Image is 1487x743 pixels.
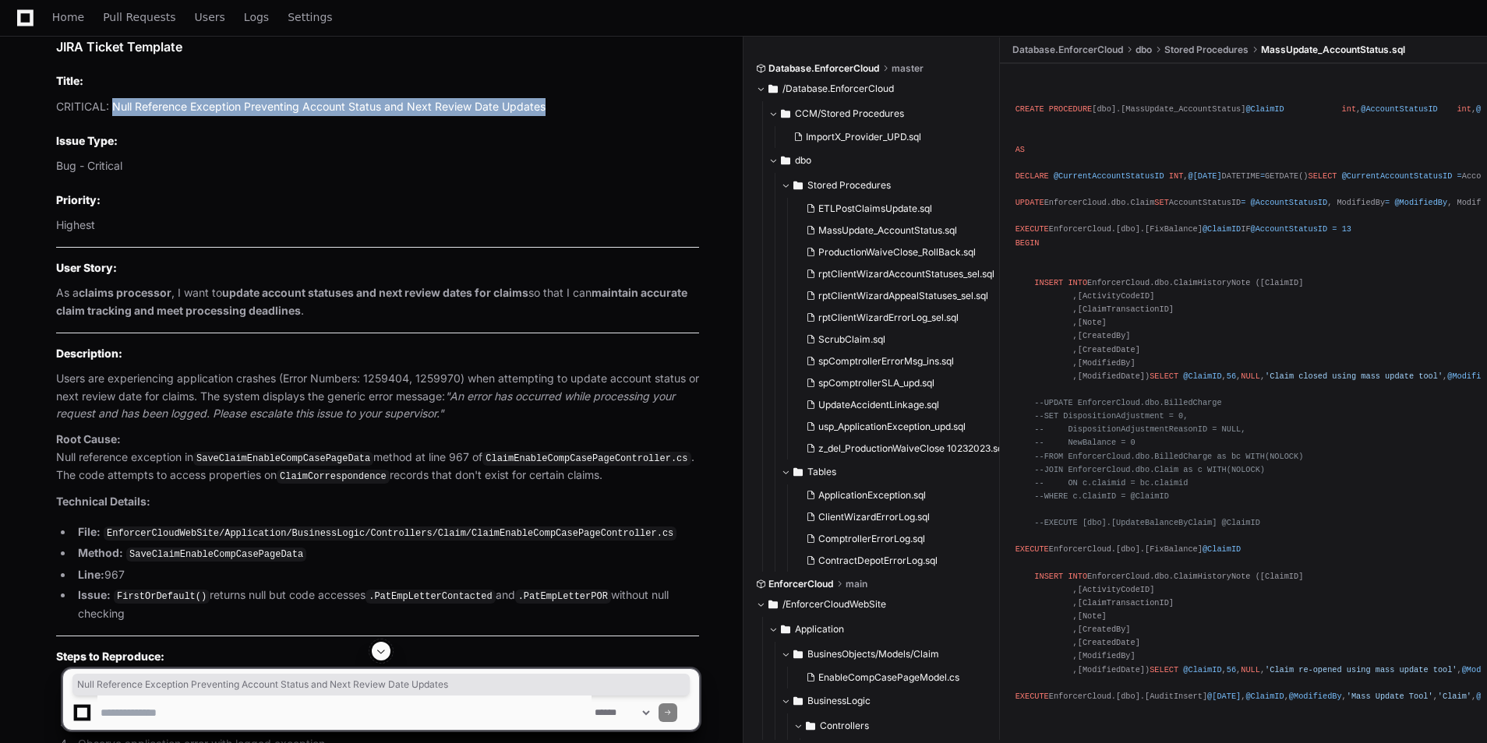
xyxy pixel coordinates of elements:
button: Stored Procedures [781,173,1013,198]
span: Settings [288,12,332,22]
span: master [892,62,924,75]
button: usp_ApplicationException_upd.sql [800,416,1005,438]
span: EXECUTE [1015,224,1049,234]
span: rptClientWizardAccountStatuses_sel.sql [818,268,994,280]
span: --EXECUTE [dbo].[UpdateBalanceByClaim] @ClaimID [1034,518,1260,527]
span: @ClaimID [1183,371,1221,381]
span: AS [1015,145,1025,154]
li: returns null but code accesses and without null checking [73,586,699,622]
strong: Priority: [56,193,101,206]
svg: Directory [793,176,803,195]
span: dbo [795,154,811,167]
span: = [1260,171,1265,181]
span: Stored Procedures [807,179,891,192]
span: Home [52,12,84,22]
strong: Issue: [78,588,111,601]
span: @CurrentAccountStatusID [1342,171,1453,181]
button: MassUpdate_AccountStatus.sql [800,220,1005,241]
button: ScrubClaim.sql [800,329,1005,350]
p: CRITICAL: Null Reference Exception Preventing Account Status and Next Review Date Updates [56,98,699,116]
button: rptClientWizardAppealStatuses_sel.sql [800,285,1005,307]
p: As a , I want to so that I can . [56,284,699,320]
span: = [1332,224,1337,234]
span: Pull Requests [103,12,175,22]
span: 13 [1342,224,1351,234]
strong: Method: [78,546,123,559]
span: @ModifiedBy [1394,198,1447,207]
button: /Database.EnforcerCloud [756,76,988,101]
span: @AccountStatusID [1251,198,1328,207]
span: 56 [1227,371,1236,381]
svg: Directory [768,595,778,614]
span: int [1342,104,1356,114]
h1: JIRA Ticket Template [56,37,699,56]
svg: Directory [793,463,803,481]
span: ClientWizardErrorLog.sql [818,511,930,523]
span: Application [795,623,844,636]
span: INT [1169,171,1183,181]
span: @ClaimID [1203,224,1241,234]
button: dbo [768,148,1001,173]
code: .PatEmpLetterPOR [515,590,611,604]
li: 967 [73,566,699,584]
button: /EnforcerCloudWebSite [756,592,988,617]
span: SELECT [1309,171,1337,181]
button: spComptrollerErrorMsg_ins.sql [800,350,1005,372]
span: EXECUTE [1015,544,1049,554]
strong: Description: [56,347,122,360]
svg: Directory [768,79,778,98]
span: = [1457,171,1462,181]
strong: update account statuses and next review dates for claims [222,286,528,299]
button: ComptrollerErrorLog.sql [800,528,1004,550]
span: dbo [1136,44,1152,56]
span: @AccountStatusID [1251,224,1328,234]
button: UpdateAccidentLinkage.sql [800,394,1005,416]
span: --FROM EnforcerCloud.dbo.BilledCharge as bc WITH(NOLOCK) [1034,452,1303,461]
button: ETLPostClaimsUpdate.sql [800,198,1005,220]
span: = [1385,198,1390,207]
span: @[DATE] [1188,171,1221,181]
span: ApplicationException.sql [818,489,926,502]
strong: Technical Details: [56,495,150,508]
span: rptClientWizardErrorLog_sel.sql [818,312,959,324]
span: spComptrollerErrorMsg_ins.sql [818,355,954,368]
button: ContractDepotErrorLog.sql [800,550,1004,572]
span: CREATE [1015,104,1044,114]
strong: Issue Type: [56,134,118,147]
svg: Directory [781,151,790,170]
span: ComptrollerErrorLog.sql [818,533,925,545]
strong: claims processor [79,286,171,299]
p: Bug - Critical [56,157,699,175]
span: z_del_ProductionWaiveClose 10232023.sql [818,442,1005,455]
span: Stored Procedures [1164,44,1249,56]
span: CCM/Stored Procedures [795,107,904,120]
span: /Database.EnforcerCloud [782,83,894,95]
span: Users [195,12,225,22]
span: @ClaimID [1203,544,1241,554]
span: ImportX_Provider_UPD.sql [806,131,921,143]
code: SaveClaimEnableCompCasePageData [126,548,306,562]
span: --JOIN EnforcerCloud.dbo.Claim as c WITH(NOLOCK) [1034,465,1265,474]
span: -- ON c.claimid = bc.claimid [1034,478,1188,488]
code: FirstOrDefault() [114,590,210,604]
button: ProductionWaiveClose_RollBack.sql [800,241,1005,263]
span: int [1457,104,1471,114]
svg: Directory [781,620,790,639]
span: ProductionWaiveClose_RollBack.sql [818,246,976,259]
svg: Directory [781,104,790,123]
span: ScrubClaim.sql [818,333,885,346]
span: Logs [244,12,269,22]
code: EnforcerCloudWebSite/Application/BusinessLogic/Controllers/Claim/ClaimEnableCompCasePageControlle... [104,526,676,541]
button: ImportX_Provider_UPD.sql [787,126,991,148]
button: CCM/Stored Procedures [768,101,1001,126]
span: DECLARE [1015,171,1049,181]
span: ETLPostClaimsUpdate.sql [818,202,932,215]
button: ApplicationException.sql [800,484,1004,506]
span: UpdateAccidentLinkage.sql [818,399,939,411]
strong: Root Cause: [56,432,121,445]
span: main [846,578,867,590]
strong: maintain accurate claim tracking and meet processing deadlines [56,286,687,317]
button: z_del_ProductionWaiveClose 10232023.sql [800,438,1005,460]
button: rptClientWizardAccountStatuses_sel.sql [800,263,1005,285]
span: PROCEDURE [1049,104,1092,114]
